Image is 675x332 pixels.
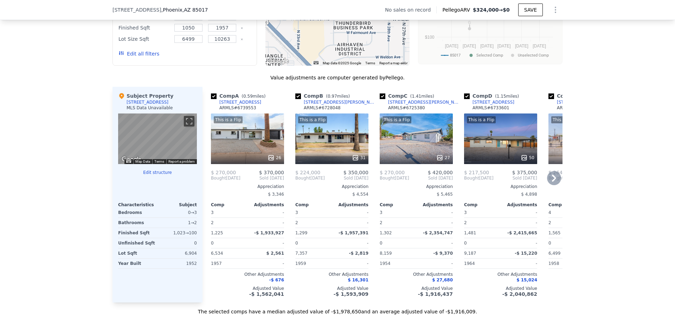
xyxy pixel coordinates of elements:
span: $ 27,680 [432,278,453,282]
div: - [249,259,284,268]
div: Lot Size Sqft [118,34,170,44]
span: $ 420,000 [428,170,453,175]
span: 7,357 [295,251,307,256]
div: 1959 [295,259,330,268]
span: 3 [464,210,467,215]
div: Subject [157,202,197,208]
div: Adjustments [416,202,453,208]
span: 0 [548,241,551,246]
span: Bought [380,175,395,181]
span: -$ 676 [269,278,284,282]
div: - [502,238,537,248]
a: [STREET_ADDRESS] [464,99,514,105]
span: -$ 9,370 [433,251,453,256]
div: - [249,238,284,248]
div: Appreciation [211,184,284,189]
span: $ 217,500 [464,170,489,175]
div: 50 [521,154,534,161]
div: 2 [464,218,499,228]
text: [DATE] [445,44,458,48]
div: Finished Sqft [118,228,156,238]
a: [STREET_ADDRESS] [548,99,599,105]
div: Value adjustments are computer generated by Pellego . [112,74,562,81]
span: $ 270,000 [211,170,236,175]
span: 3 [295,210,298,215]
span: Sold [DATE] [240,175,284,181]
text: Unselected Comp [518,53,549,58]
div: Comp [211,202,247,208]
div: [STREET_ADDRESS] [127,99,168,105]
div: MLS Data Unavailable [127,105,173,111]
div: 2 [380,218,415,228]
div: Bathrooms [118,218,156,228]
div: Unfinished Sqft [118,238,156,248]
span: $ 264,000 [548,170,573,175]
span: , Phoenix [161,6,208,13]
span: ( miles) [492,94,522,99]
div: ARMLS # 6739553 [219,105,256,111]
span: 0.97 [328,94,337,99]
div: Other Adjustments [295,272,368,277]
text: [DATE] [480,44,494,48]
div: Comp [548,202,585,208]
text: $100 [425,35,435,40]
span: , AZ 85017 [182,7,208,13]
text: [DATE] [533,44,546,48]
div: Comp D [464,92,522,99]
div: - [418,259,453,268]
span: Bought [211,175,226,181]
div: [DATE] [211,175,240,181]
button: Toggle fullscreen view [184,116,194,126]
span: 1.15 [497,94,506,99]
text: [DATE] [463,44,476,48]
button: Show Options [548,3,562,17]
div: This is a Flip [382,116,411,123]
div: Adjusted Value [295,286,368,291]
span: 8,159 [380,251,392,256]
div: Comp [295,202,332,208]
span: -$ 1,593,909 [334,291,368,297]
div: 27 [436,154,450,161]
div: This is a Flip [467,116,496,123]
div: 1952 [159,259,197,268]
span: $0 [503,7,509,13]
div: 6,904 [159,248,197,258]
span: -$ 2,415,665 [507,230,537,235]
div: Adjusted Value [211,286,284,291]
span: 4 [548,210,551,215]
a: [STREET_ADDRESS][PERSON_NAME] [295,99,377,105]
div: Map [118,113,197,164]
div: Comp C [380,92,437,99]
div: The selected comps have a median adjusted value of -$1,978,650 and an average adjusted value of -... [112,302,562,315]
span: 1.41 [412,94,421,99]
a: Terms [365,61,375,65]
div: 1964 [464,259,499,268]
span: 0.59 [243,94,253,99]
div: Characteristics [118,202,157,208]
span: Bought [295,175,310,181]
div: 0 [159,238,197,248]
span: Sold [DATE] [494,175,537,181]
div: [STREET_ADDRESS] [557,99,599,105]
div: ARMLS # 6735161 [557,105,594,111]
span: 0 [380,241,382,246]
span: Pellego ARV [442,6,473,13]
div: Year Built [118,259,156,268]
span: -$ 1,562,041 [249,291,284,297]
div: - [333,259,368,268]
text: 85017 [450,53,461,58]
div: Other Adjustments [464,272,537,277]
span: -$ 15,220 [515,251,537,256]
text: [DATE] [497,44,511,48]
div: This is a Flip [551,116,580,123]
div: Appreciation [295,184,368,189]
span: $ 224,000 [295,170,320,175]
span: $ 16,301 [348,278,368,282]
a: Open this area in Google Maps (opens a new window) [267,57,290,66]
span: $ 4,554 [352,192,368,197]
span: $ 270,000 [380,170,405,175]
div: No sales on record [385,6,436,13]
div: Comp [380,202,416,208]
text: [DATE] [515,44,528,48]
span: ( miles) [323,94,353,99]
